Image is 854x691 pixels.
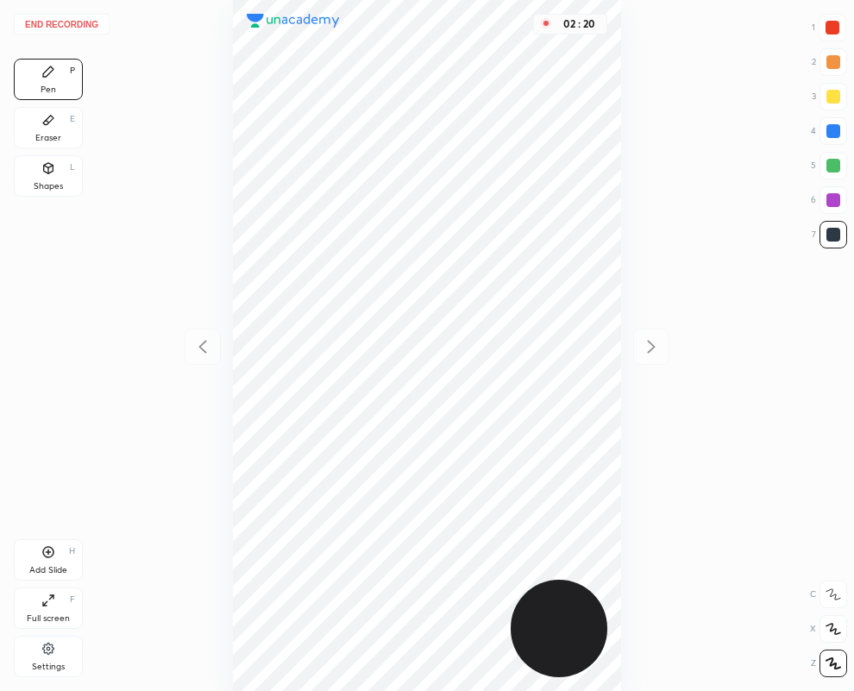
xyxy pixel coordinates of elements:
[34,182,63,191] div: Shapes
[70,115,75,123] div: E
[810,581,847,608] div: C
[811,650,847,677] div: Z
[27,614,70,623] div: Full screen
[70,66,75,75] div: P
[247,14,340,28] img: logo.38c385cc.svg
[812,48,847,76] div: 2
[70,163,75,172] div: L
[558,18,600,30] div: 02 : 20
[35,134,61,142] div: Eraser
[810,615,847,643] div: X
[812,221,847,248] div: 7
[14,14,110,35] button: End recording
[41,85,56,94] div: Pen
[812,83,847,110] div: 3
[812,14,846,41] div: 1
[29,566,67,575] div: Add Slide
[811,152,847,179] div: 5
[70,595,75,604] div: F
[811,186,847,214] div: 6
[69,547,75,556] div: H
[32,663,65,671] div: Settings
[811,117,847,145] div: 4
